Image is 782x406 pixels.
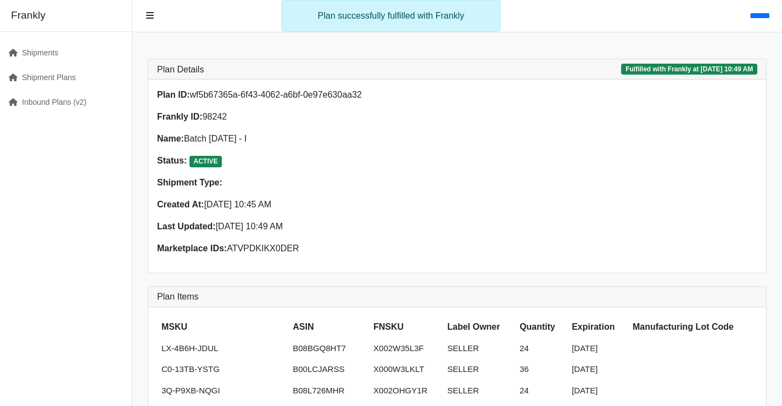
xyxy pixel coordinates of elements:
td: [DATE] [567,380,628,402]
td: 24 [515,380,567,402]
p: [DATE] 10:45 AM [157,198,451,211]
strong: Plan ID: [157,90,190,99]
td: 36 [515,359,567,380]
td: X000W3LKLT [369,359,443,380]
span: ACTIVE [189,156,222,167]
td: SELLER [443,380,515,402]
th: MSKU [157,316,288,338]
strong: Frankly ID: [157,112,203,121]
th: FNSKU [369,316,443,338]
p: 98242 [157,110,451,123]
p: wf5b67365a-6f43-4062-a6bf-0e97e630aa32 [157,88,451,101]
th: Manufacturing Lot Code [628,316,757,338]
h3: Plan Items [157,291,757,302]
td: B08BGQ8HT7 [288,338,369,359]
td: X002OHGY1R [369,380,443,402]
span: Fulfilled with Frankly at [DATE] 10:49 AM [621,64,757,75]
td: LX-4B6H-JDUL [157,338,288,359]
p: ATVPDKIKX0DER [157,242,451,255]
p: Batch [DATE] - I [157,132,451,145]
strong: Last Updated: [157,222,216,231]
td: 3Q-P9XB-NQGI [157,380,288,402]
strong: Name: [157,134,184,143]
td: SELLER [443,338,515,359]
td: X002W35L3F [369,338,443,359]
strong: Shipment Type: [157,178,222,187]
strong: Status: [157,156,187,165]
td: SELLER [443,359,515,380]
strong: Created At: [157,200,204,209]
td: [DATE] [567,338,628,359]
td: C0-13TB-YSTG [157,359,288,380]
td: B00LCJARSS [288,359,369,380]
th: ASIN [288,316,369,338]
td: 24 [515,338,567,359]
strong: Marketplace IDs: [157,244,227,253]
h3: Plan Details [157,64,204,75]
th: Quantity [515,316,567,338]
p: [DATE] 10:49 AM [157,220,451,233]
td: B08L726MHR [288,380,369,402]
td: [DATE] [567,359,628,380]
th: Expiration [567,316,628,338]
th: Label Owner [443,316,515,338]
